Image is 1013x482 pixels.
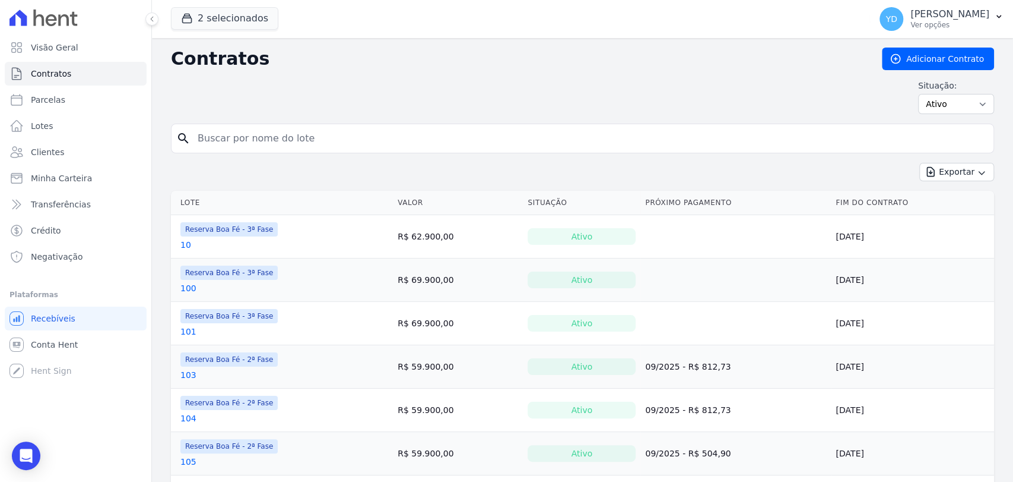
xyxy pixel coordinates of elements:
[5,333,147,357] a: Conta Hent
[831,432,994,475] td: [DATE]
[171,191,393,215] th: Lote
[393,215,523,259] td: R$ 62.900,00
[528,228,636,245] div: Ativo
[870,2,1013,36] button: YD [PERSON_NAME] Ver opções
[5,62,147,86] a: Contratos
[523,191,640,215] th: Situação
[5,140,147,164] a: Clientes
[180,326,196,338] a: 101
[910,8,989,20] p: [PERSON_NAME]
[640,191,831,215] th: Próximo Pagamento
[31,120,53,132] span: Lotes
[528,358,636,375] div: Ativo
[645,449,731,458] a: 09/2025 - R$ 504,90
[180,412,196,424] a: 104
[528,402,636,418] div: Ativo
[5,193,147,216] a: Transferências
[180,282,196,294] a: 100
[528,272,636,288] div: Ativo
[31,199,91,210] span: Transferências
[393,259,523,302] td: R$ 69.900,00
[5,88,147,112] a: Parcelas
[12,442,40,470] div: Open Intercom Messenger
[171,7,278,30] button: 2 selecionados
[831,345,994,389] td: [DATE]
[31,313,75,325] span: Recebíveis
[31,94,65,106] span: Parcelas
[918,80,994,92] label: Situação:
[393,302,523,345] td: R$ 69.900,00
[9,288,142,302] div: Plataformas
[645,405,731,415] a: 09/2025 - R$ 812,73
[5,307,147,330] a: Recebíveis
[882,48,994,70] a: Adicionar Contrato
[831,389,994,432] td: [DATE]
[31,146,64,158] span: Clientes
[31,339,78,351] span: Conta Hent
[831,191,994,215] th: Fim do Contrato
[180,369,196,381] a: 103
[180,439,278,453] span: Reserva Boa Fé - 2ª Fase
[180,309,278,323] span: Reserva Boa Fé - 3ª Fase
[528,315,636,332] div: Ativo
[5,219,147,242] a: Crédito
[393,191,523,215] th: Valor
[176,131,190,146] i: search
[31,251,83,263] span: Negativação
[180,266,278,280] span: Reserva Boa Fé - 3ª Fase
[831,259,994,302] td: [DATE]
[910,20,989,30] p: Ver opções
[190,127,989,150] input: Buscar por nome do lote
[5,36,147,59] a: Visão Geral
[171,48,863,70] h2: Contratos
[31,42,78,53] span: Visão Geral
[31,172,92,184] span: Minha Carteira
[180,456,196,468] a: 105
[393,389,523,432] td: R$ 59.900,00
[5,245,147,269] a: Negativação
[180,222,278,237] span: Reserva Boa Fé - 3ª Fase
[528,445,636,462] div: Ativo
[5,166,147,190] a: Minha Carteira
[180,352,278,367] span: Reserva Boa Fé - 2ª Fase
[885,15,897,23] span: YD
[645,362,731,371] a: 09/2025 - R$ 812,73
[393,345,523,389] td: R$ 59.900,00
[31,68,71,80] span: Contratos
[180,396,278,410] span: Reserva Boa Fé - 2ª Fase
[31,225,61,237] span: Crédito
[180,239,191,251] a: 10
[5,114,147,138] a: Lotes
[831,302,994,345] td: [DATE]
[831,215,994,259] td: [DATE]
[393,432,523,475] td: R$ 59.900,00
[919,163,994,181] button: Exportar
